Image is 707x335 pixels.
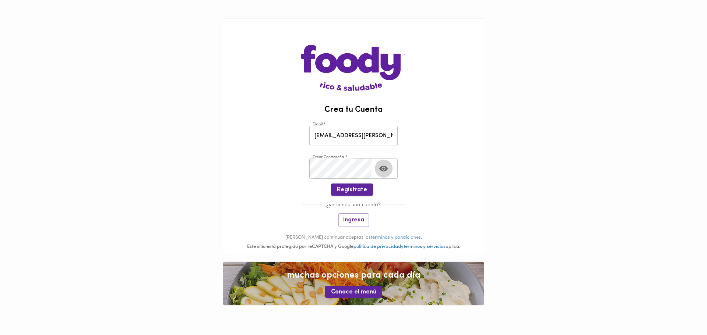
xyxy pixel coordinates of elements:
[338,213,369,227] button: Ingresa
[664,292,700,328] iframe: Messagebird Livechat Widget
[404,244,446,249] a: terminos y servicios
[223,234,484,241] p: [PERSON_NAME] continuar aceptas los .
[231,269,476,282] span: muchas opciones para cada día
[331,183,373,196] button: Regístrate
[371,235,421,240] a: términos y condiciones
[223,243,484,250] div: Este sitio está protegido por reCAPTCHA y Google y aplica.
[223,106,484,114] h2: Crea tu Cuenta
[331,289,376,296] span: Conoce el menú
[309,126,398,146] input: pepitoperez@gmail.com
[353,244,401,249] a: politica de privacidad
[301,19,405,91] img: logo-main-page.png
[325,286,382,298] button: Conoce el menú
[374,160,393,178] button: Toggle password visibility
[343,217,364,224] span: Ingresa
[322,202,385,208] span: ¿ya tienes una cuenta?
[337,186,367,193] span: Regístrate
